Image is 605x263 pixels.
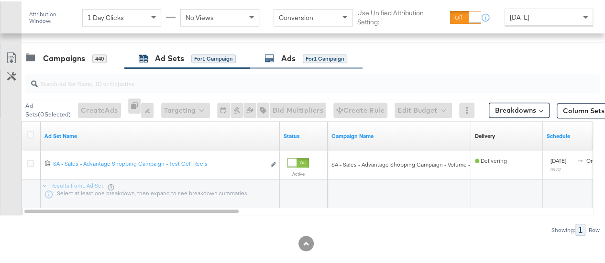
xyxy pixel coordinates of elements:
[29,10,77,23] div: Attribution Window:
[331,159,536,167] span: SA - Sales - Advantage Shopping Campaign - Volume - Reels - iCOS test - Cell B
[44,131,276,138] a: Your Ad Set name.
[186,12,214,21] span: No Views
[279,12,313,21] span: Conversion
[550,156,566,163] span: [DATE]
[155,52,184,63] div: Ad Sets
[284,131,324,138] a: Shows the current state of your Ad Set.
[92,53,107,62] div: 440
[53,158,265,166] div: SA - Sales - Advantage Shopping Campaign - Test Cell Reels
[475,156,507,163] span: Delivering
[510,11,529,20] span: [DATE]
[287,169,309,176] label: Active
[489,101,550,116] button: Breakdowns
[303,53,347,62] div: for 1 Campaign
[550,165,561,171] sub: 09:52
[551,225,575,232] div: Showing:
[128,97,141,121] div: 0
[38,69,550,87] input: Search Ad Set Name, ID or Objective
[88,12,124,21] span: 1 Day Clicks
[475,131,495,138] div: Delivery
[281,52,296,63] div: Ads
[357,7,446,25] label: Use Unified Attribution Setting:
[475,131,495,138] a: Reflects the ability of your Ad Set to achieve delivery based on ad states, schedule and budget.
[575,222,585,234] div: 1
[588,225,600,232] div: Row
[331,131,467,138] a: Your campaign name.
[191,53,236,62] div: for 1 Campaign
[25,100,71,117] div: Ad Sets ( 0 Selected)
[53,158,265,168] a: SA - Sales - Advantage Shopping Campaign - Test Cell Reels
[43,52,85,63] div: Campaigns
